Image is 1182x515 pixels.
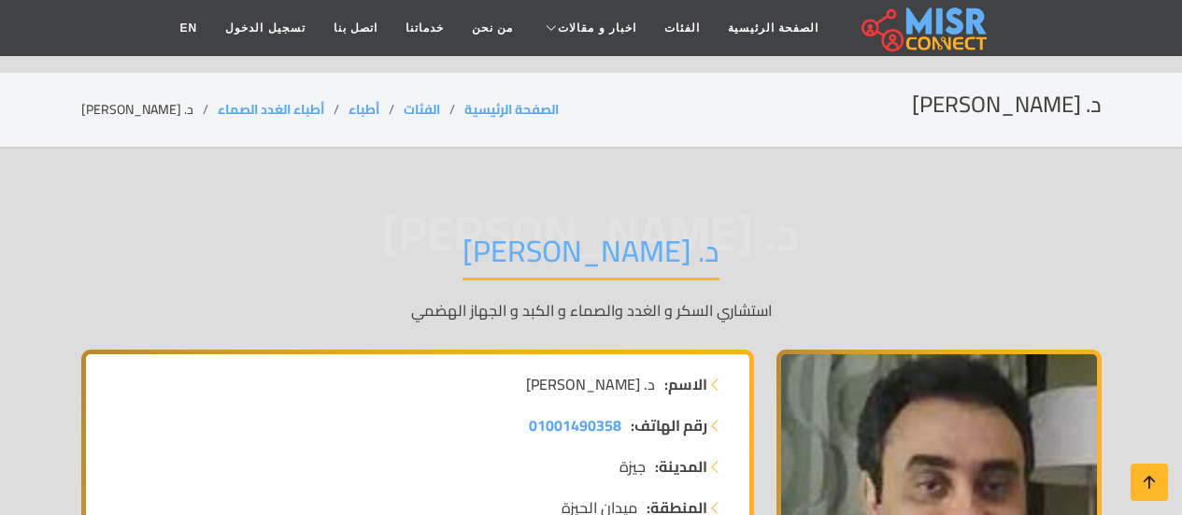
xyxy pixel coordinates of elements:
strong: المدينة: [655,455,707,478]
a: اتصل بنا [320,10,392,46]
span: اخبار و مقالات [558,20,636,36]
strong: الاسم: [664,373,707,395]
a: أطباء الغدد الصماء [218,97,324,122]
span: د. [PERSON_NAME] [526,373,655,395]
h2: د. [PERSON_NAME] [912,92,1102,119]
strong: رقم الهاتف: [631,414,707,436]
a: خدماتنا [392,10,458,46]
span: جيزة [619,455,646,478]
a: EN [166,10,212,46]
p: استشاري السكر و الغدد والصماء و الكبد و الجهاز الهضمي [81,299,1102,322]
a: الفئات [404,97,440,122]
li: د. [PERSON_NAME] [81,100,218,120]
a: الصفحة الرئيسية [714,10,833,46]
a: 01001490358 [529,414,621,436]
h1: د. [PERSON_NAME] [463,233,719,280]
a: تسجيل الدخول [211,10,319,46]
a: الفئات [650,10,714,46]
a: من نحن [458,10,527,46]
a: الصفحة الرئيسية [464,97,559,122]
a: أطباء [349,97,379,122]
a: اخبار و مقالات [527,10,650,46]
img: main.misr_connect [862,5,987,51]
span: 01001490358 [529,411,621,439]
